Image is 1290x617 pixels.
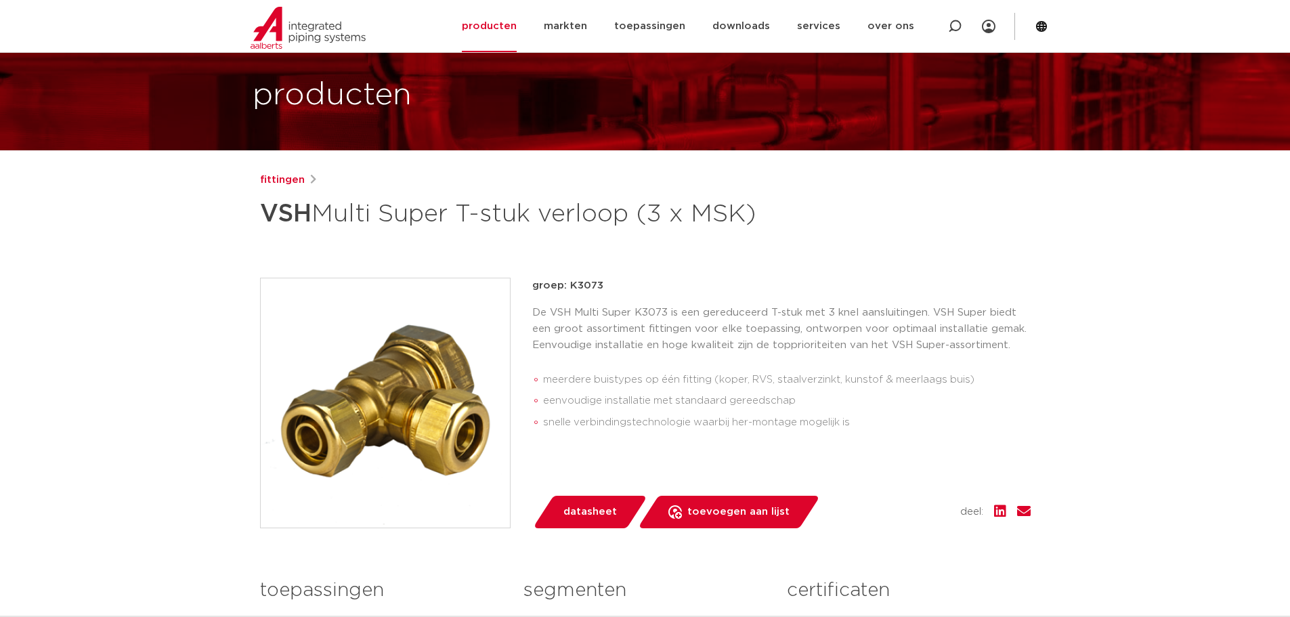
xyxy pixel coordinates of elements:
[563,501,617,523] span: datasheet
[253,74,412,117] h1: producten
[523,577,767,604] h3: segmenten
[543,412,1031,433] li: snelle verbindingstechnologie waarbij her-montage mogelijk is
[687,501,790,523] span: toevoegen aan lijst
[532,305,1031,354] p: De VSH Multi Super K3073 is een gereduceerd T-stuk met 3 knel aansluitingen. VSH Super biedt een ...
[260,172,305,188] a: fittingen
[532,496,647,528] a: datasheet
[543,369,1031,391] li: meerdere buistypes op één fitting (koper, RVS, staalverzinkt, kunstof & meerlaags buis)
[260,577,503,604] h3: toepassingen
[787,577,1030,604] h3: certificaten
[960,504,983,520] span: deel:
[543,390,1031,412] li: eenvoudige installatie met standaard gereedschap
[260,194,769,234] h1: Multi Super T-stuk verloop (3 x MSK)
[260,202,311,226] strong: VSH
[261,278,510,528] img: Product Image for VSH Multi Super T-stuk verloop (3 x MSK)
[532,278,1031,294] p: groep: K3073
